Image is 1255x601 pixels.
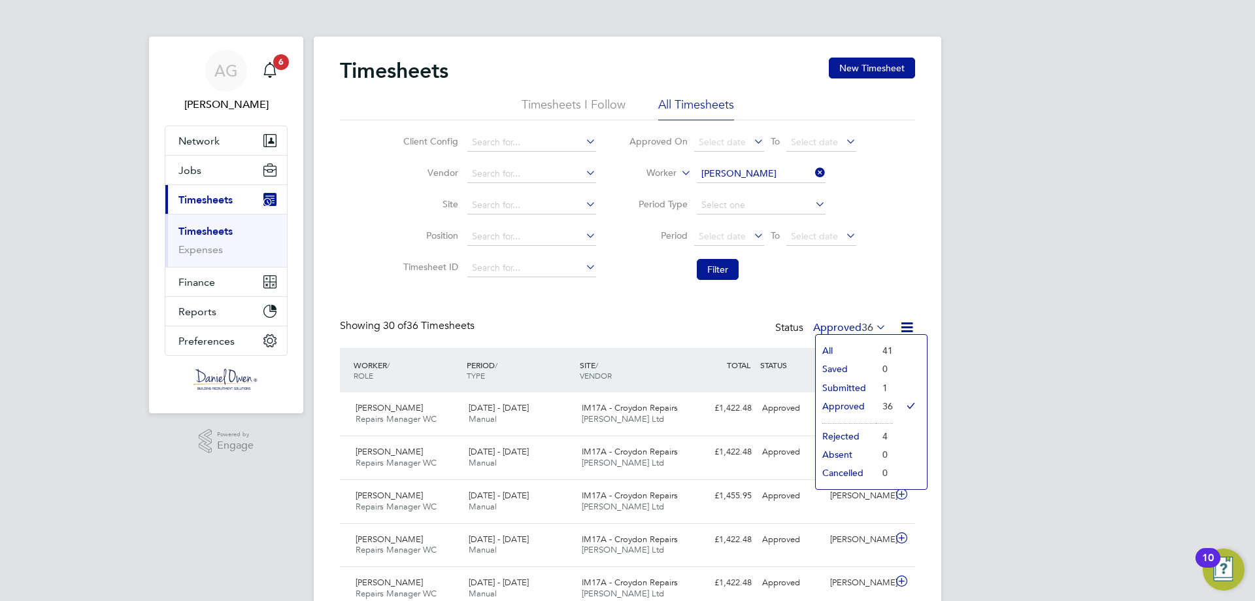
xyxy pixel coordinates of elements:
li: Rejected [816,427,876,445]
span: [PERSON_NAME] Ltd [582,413,664,424]
span: [PERSON_NAME] Ltd [582,501,664,512]
span: Powered by [217,429,254,440]
input: Search for... [467,228,596,246]
button: Preferences [165,326,287,355]
div: £1,422.48 [689,441,757,463]
input: Search for... [467,259,596,277]
span: TOTAL [727,360,750,370]
span: [PERSON_NAME] [356,446,423,457]
li: Submitted [816,379,876,397]
span: 30 of [383,319,407,332]
span: Select date [791,230,838,242]
span: 6 [273,54,289,70]
button: Finance [165,267,287,296]
div: SITE [577,353,690,387]
span: Preferences [178,335,235,347]
span: Repairs Manager WC [356,457,437,468]
li: 36 [876,397,893,415]
span: Select date [699,230,746,242]
button: Timesheets [165,185,287,214]
span: Jobs [178,164,201,177]
div: Approved [757,441,825,463]
div: Showing [340,319,477,333]
li: Timesheets I Follow [522,97,626,120]
li: All [816,341,876,360]
span: 36 Timesheets [383,319,475,332]
input: Search for... [467,196,596,215]
div: £1,422.48 [689,398,757,419]
div: £1,422.48 [689,572,757,594]
span: [PERSON_NAME] Ltd [582,588,664,599]
span: / [387,360,390,370]
span: Repairs Manager WC [356,588,437,599]
a: Powered byEngage [199,429,254,454]
nav: Main navigation [149,37,303,413]
input: Select one [697,196,826,215]
li: Approved [816,397,876,415]
span: [PERSON_NAME] [356,534,423,545]
label: Approved [813,321,886,334]
div: £1,422.48 [689,529,757,551]
span: [DATE] - [DATE] [469,577,529,588]
div: PERIOD [463,353,577,387]
span: IM17A - Croydon Repairs [582,577,678,588]
li: 1 [876,379,893,397]
label: Site [399,198,458,210]
span: 36 [862,321,873,334]
button: Filter [697,259,739,280]
a: Timesheets [178,225,233,237]
input: Search for... [467,133,596,152]
span: [PERSON_NAME] [356,577,423,588]
span: [PERSON_NAME] [356,490,423,501]
li: Cancelled [816,464,876,482]
div: WORKER [350,353,463,387]
span: Manual [469,413,497,424]
a: Expenses [178,243,223,256]
span: [PERSON_NAME] Ltd [582,457,664,468]
div: 10 [1202,558,1214,575]
div: Approved [757,572,825,594]
div: Approved [757,485,825,507]
span: IM17A - Croydon Repairs [582,402,678,413]
label: Position [399,230,458,241]
div: [PERSON_NAME] [825,529,893,551]
img: danielowen-logo-retina.png [193,369,259,390]
input: Search for... [467,165,596,183]
span: Select date [791,136,838,148]
span: [DATE] - [DATE] [469,402,529,413]
label: Timesheet ID [399,261,458,273]
div: Timesheets [165,214,287,267]
li: All Timesheets [658,97,734,120]
label: Period Type [629,198,688,210]
span: IM17A - Croydon Repairs [582,490,678,501]
label: Worker [618,167,677,180]
span: To [767,227,784,244]
span: [PERSON_NAME] [356,402,423,413]
li: 41 [876,341,893,360]
span: Timesheets [178,194,233,206]
div: [PERSON_NAME] [825,572,893,594]
span: Engage [217,440,254,451]
span: TYPE [467,370,485,381]
div: £1,455.95 [689,485,757,507]
span: To [767,133,784,150]
span: / [495,360,497,370]
span: [DATE] - [DATE] [469,446,529,457]
span: Manual [469,544,497,555]
span: Manual [469,457,497,468]
button: Jobs [165,156,287,184]
li: Absent [816,445,876,464]
span: [DATE] - [DATE] [469,534,529,545]
span: Repairs Manager WC [356,501,437,512]
a: AG[PERSON_NAME] [165,50,288,112]
span: Manual [469,588,497,599]
a: 6 [257,50,283,92]
li: 0 [876,445,893,464]
label: Approved On [629,135,688,147]
span: Select date [699,136,746,148]
button: New Timesheet [829,58,915,78]
span: Finance [178,276,215,288]
span: Amy Garcia [165,97,288,112]
a: Go to home page [165,369,288,390]
span: IM17A - Croydon Repairs [582,534,678,545]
